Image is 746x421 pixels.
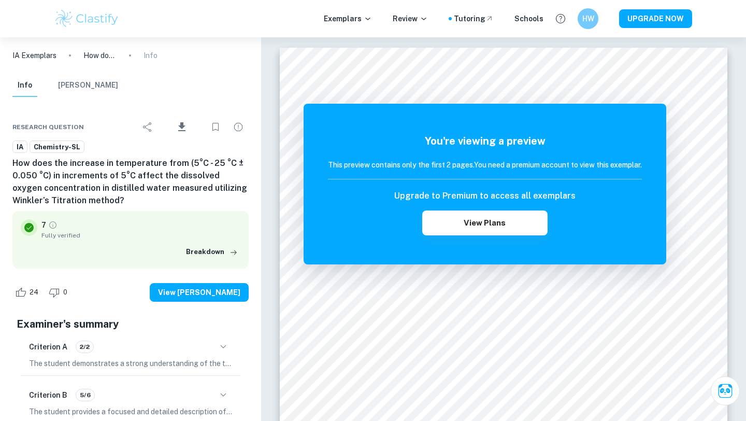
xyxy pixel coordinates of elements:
button: Help and Feedback [552,10,569,27]
h6: Upgrade to Premium to access all exemplars [394,190,576,202]
button: Breakdown [183,244,240,260]
h5: You're viewing a preview [328,133,642,149]
p: How does the increase in temperature from (5°C - 25 °C ± 0.050 °C) in increments of 5°C affect th... [83,50,117,61]
p: Exemplars [324,13,372,24]
button: View [PERSON_NAME] [150,283,249,302]
div: Download [160,114,203,141]
p: Info [144,50,157,61]
a: IA [12,141,27,153]
img: Clastify logo [54,8,120,29]
span: 5/6 [76,390,94,400]
p: The student provides a focused and detailed description of the main topic, which is investigating... [29,406,232,417]
div: Like [12,284,44,301]
button: View Plans [422,210,548,235]
p: Review [393,13,428,24]
button: UPGRADE NOW [619,9,692,28]
div: Report issue [228,117,249,137]
div: Dislike [46,284,73,301]
div: Share [137,117,158,137]
a: IA Exemplars [12,50,56,61]
a: Schools [514,13,543,24]
a: Grade fully verified [48,220,58,230]
h6: How does the increase in temperature from (5°C - 25 °C ± 0.050 °C) in increments of 5°C affect th... [12,157,249,207]
a: Chemistry-SL [30,141,84,153]
h6: HW [582,13,594,24]
span: Chemistry-SL [30,142,84,152]
button: HW [578,8,598,29]
div: Bookmark [205,117,226,137]
span: 24 [24,287,44,298]
span: Research question [12,122,84,132]
button: Ask Clai [711,376,740,405]
a: Tutoring [454,13,494,24]
h5: Examiner's summary [17,316,245,332]
button: Info [12,74,37,97]
span: 2/2 [76,342,93,352]
h6: This preview contains only the first 2 pages. You need a premium account to view this exemplar. [328,159,642,171]
span: Fully verified [41,231,240,240]
h6: Criterion A [29,341,67,353]
span: IA [13,142,27,152]
p: 7 [41,219,46,231]
h6: Criterion B [29,389,67,401]
span: 0 [58,287,73,298]
button: [PERSON_NAME] [58,74,118,97]
p: The student demonstrates a strong understanding of the topic and its global significance, as evid... [29,358,232,369]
